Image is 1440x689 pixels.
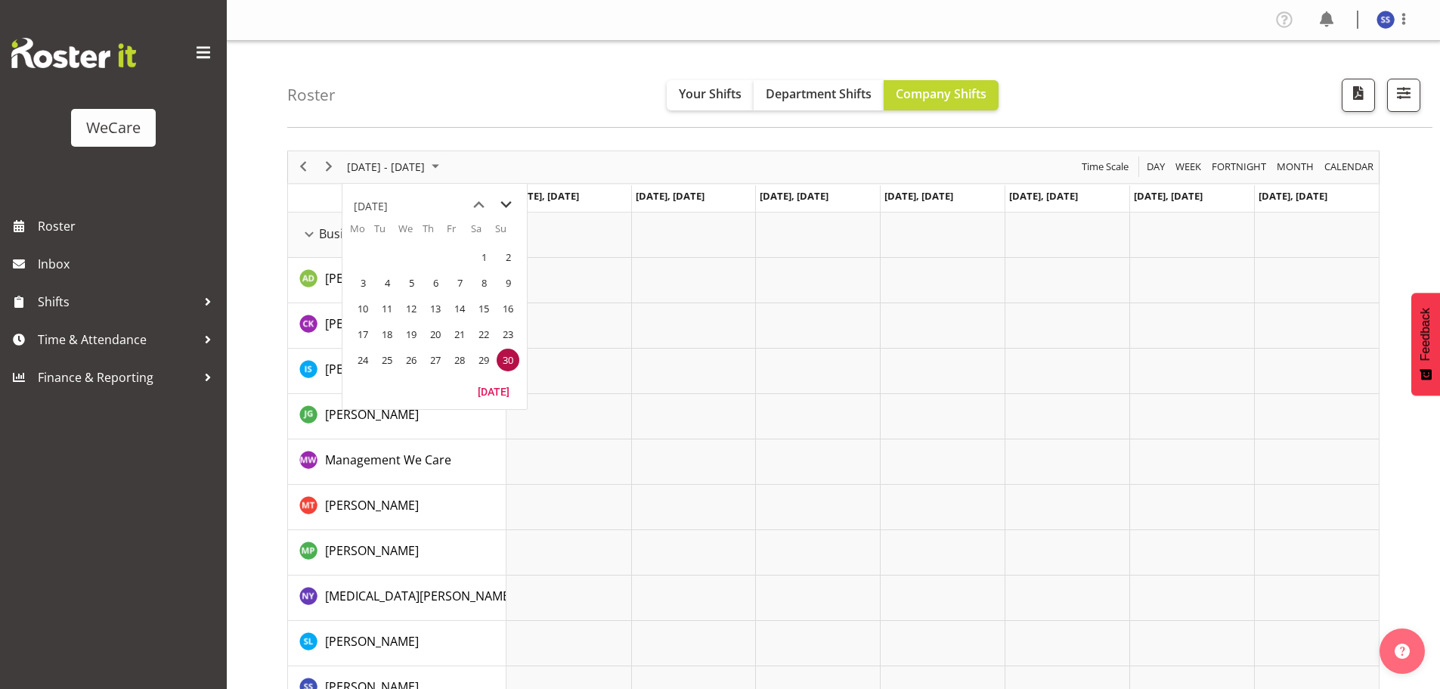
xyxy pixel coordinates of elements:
span: [PERSON_NAME] [325,542,419,559]
span: Shifts [38,290,197,313]
span: Saturday, June 15, 2024 [472,297,495,320]
button: Month [1322,157,1377,176]
span: Monday, June 3, 2024 [351,272,374,294]
span: Sunday, June 30, 2024 [497,349,519,371]
span: [DATE], [DATE] [510,189,579,203]
span: Finance & Reporting [38,366,197,389]
span: Sunday, June 9, 2024 [497,272,519,294]
a: [PERSON_NAME] [325,269,419,287]
a: [PERSON_NAME] [325,632,419,650]
button: Download a PDF of the roster according to the set date range. [1342,79,1375,112]
div: previous period [290,151,316,183]
td: Janine Grundler resource [288,394,506,439]
span: [PERSON_NAME] [325,406,419,423]
button: Your Shifts [667,80,754,110]
span: [PERSON_NAME] [325,361,419,377]
span: [DATE], [DATE] [1259,189,1327,203]
button: June 2024 [345,157,446,176]
td: Michelle Thomas resource [288,485,506,530]
button: Timeline Month [1274,157,1317,176]
td: Millie Pumphrey resource [288,530,506,576]
td: Nikita Yates resource [288,576,506,621]
th: Su [495,222,519,244]
span: [DATE], [DATE] [1009,189,1078,203]
span: Thursday, June 20, 2024 [424,323,447,346]
span: Thursday, June 6, 2024 [424,272,447,294]
h4: Roster [287,86,336,104]
span: Tuesday, June 25, 2024 [376,349,398,371]
img: Rosterit website logo [11,38,136,68]
td: Aleea Devenport resource [288,258,506,303]
th: Sa [471,222,495,244]
button: Timeline Week [1173,157,1204,176]
span: Friday, June 21, 2024 [448,323,471,346]
span: Roster [38,215,219,237]
span: Friday, June 28, 2024 [448,349,471,371]
img: help-xxl-2.png [1395,644,1410,659]
span: Time & Attendance [38,328,197,351]
span: [PERSON_NAME] [325,270,419,287]
th: Mo [350,222,374,244]
span: Feedback [1419,308,1432,361]
span: Thursday, June 13, 2024 [424,297,447,320]
span: Monday, June 24, 2024 [351,349,374,371]
span: [MEDICAL_DATA][PERSON_NAME] [325,588,513,604]
span: [DATE], [DATE] [884,189,953,203]
a: Management We Care [325,451,451,469]
span: [PERSON_NAME] [325,497,419,514]
button: Fortnight [1209,157,1269,176]
span: Monday, June 10, 2024 [351,297,374,320]
span: Sunday, June 16, 2024 [497,297,519,320]
span: Wednesday, June 19, 2024 [400,323,423,346]
span: Thursday, June 27, 2024 [424,349,447,371]
span: Wednesday, June 5, 2024 [400,272,423,294]
span: Saturday, June 22, 2024 [472,323,495,346]
button: Today [468,380,519,402]
span: Saturday, June 8, 2024 [472,272,495,294]
span: calendar [1323,157,1375,176]
a: [PERSON_NAME] [325,405,419,424]
td: Chloe Kim resource [288,303,506,349]
img: savita-savita11083.jpg [1377,11,1395,29]
span: Tuesday, June 18, 2024 [376,323,398,346]
button: Filter Shifts [1387,79,1420,112]
span: [PERSON_NAME] [325,633,419,650]
span: Monday, June 17, 2024 [351,323,374,346]
span: Business Support Office [319,225,456,243]
td: Sunday, June 30, 2024 [495,347,519,373]
div: next period [316,151,342,183]
button: Previous [293,157,314,176]
span: Time Scale [1080,157,1130,176]
span: Wednesday, June 26, 2024 [400,349,423,371]
td: Isabel Simcox resource [288,349,506,394]
span: Tuesday, June 4, 2024 [376,272,398,294]
button: Timeline Day [1144,157,1168,176]
span: Sunday, June 2, 2024 [497,246,519,268]
span: Sunday, June 23, 2024 [497,323,519,346]
button: previous month [465,191,492,219]
a: [PERSON_NAME] [325,496,419,514]
td: Management We Care resource [288,439,506,485]
span: Saturday, June 1, 2024 [472,246,495,268]
span: Saturday, June 29, 2024 [472,349,495,371]
div: title [354,191,388,222]
span: Fortnight [1210,157,1268,176]
span: [PERSON_NAME] [325,315,419,332]
button: next month [492,191,519,219]
div: June 24 - 30, 2024 [342,151,448,183]
button: Feedback - Show survey [1411,293,1440,396]
span: Week [1174,157,1203,176]
button: Next [319,157,339,176]
span: Tuesday, June 11, 2024 [376,297,398,320]
span: [DATE], [DATE] [1134,189,1203,203]
th: We [398,222,423,244]
span: Friday, June 7, 2024 [448,272,471,294]
span: Management We Care [325,452,451,468]
span: Month [1275,157,1315,176]
button: Company Shifts [884,80,999,110]
span: [DATE], [DATE] [760,189,828,203]
th: Fr [447,222,471,244]
a: [PERSON_NAME] [325,315,419,333]
button: Department Shifts [754,80,884,110]
th: Tu [374,222,398,244]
